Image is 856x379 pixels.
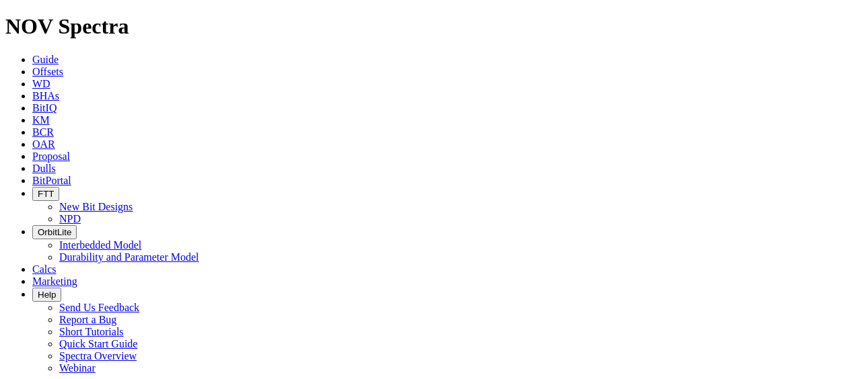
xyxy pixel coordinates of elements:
[32,78,50,89] a: WD
[32,187,59,201] button: FTT
[5,14,851,39] h1: NOV Spectra
[59,302,139,313] a: Send Us Feedback
[59,213,81,224] a: NPD
[32,288,61,302] button: Help
[59,239,141,251] a: Interbedded Model
[32,90,59,101] a: BHAs
[59,338,137,349] a: Quick Start Guide
[59,350,137,362] a: Spectra Overview
[32,138,55,150] a: OAR
[32,163,56,174] a: Dulls
[59,326,124,337] a: Short Tutorials
[32,66,63,77] a: Offsets
[59,251,199,263] a: Durability and Parameter Model
[59,201,133,212] a: New Bit Designs
[32,114,50,126] a: KM
[38,189,54,199] span: FTT
[32,225,77,239] button: OrbitLite
[38,227,71,237] span: OrbitLite
[32,175,71,186] a: BitPortal
[59,362,96,374] a: Webinar
[32,151,70,162] a: Proposal
[32,263,57,275] a: Calcs
[32,276,77,287] a: Marketing
[59,314,116,325] a: Report a Bug
[32,102,57,114] a: BitIQ
[38,290,56,300] span: Help
[32,126,54,138] a: BCR
[32,54,59,65] a: Guide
